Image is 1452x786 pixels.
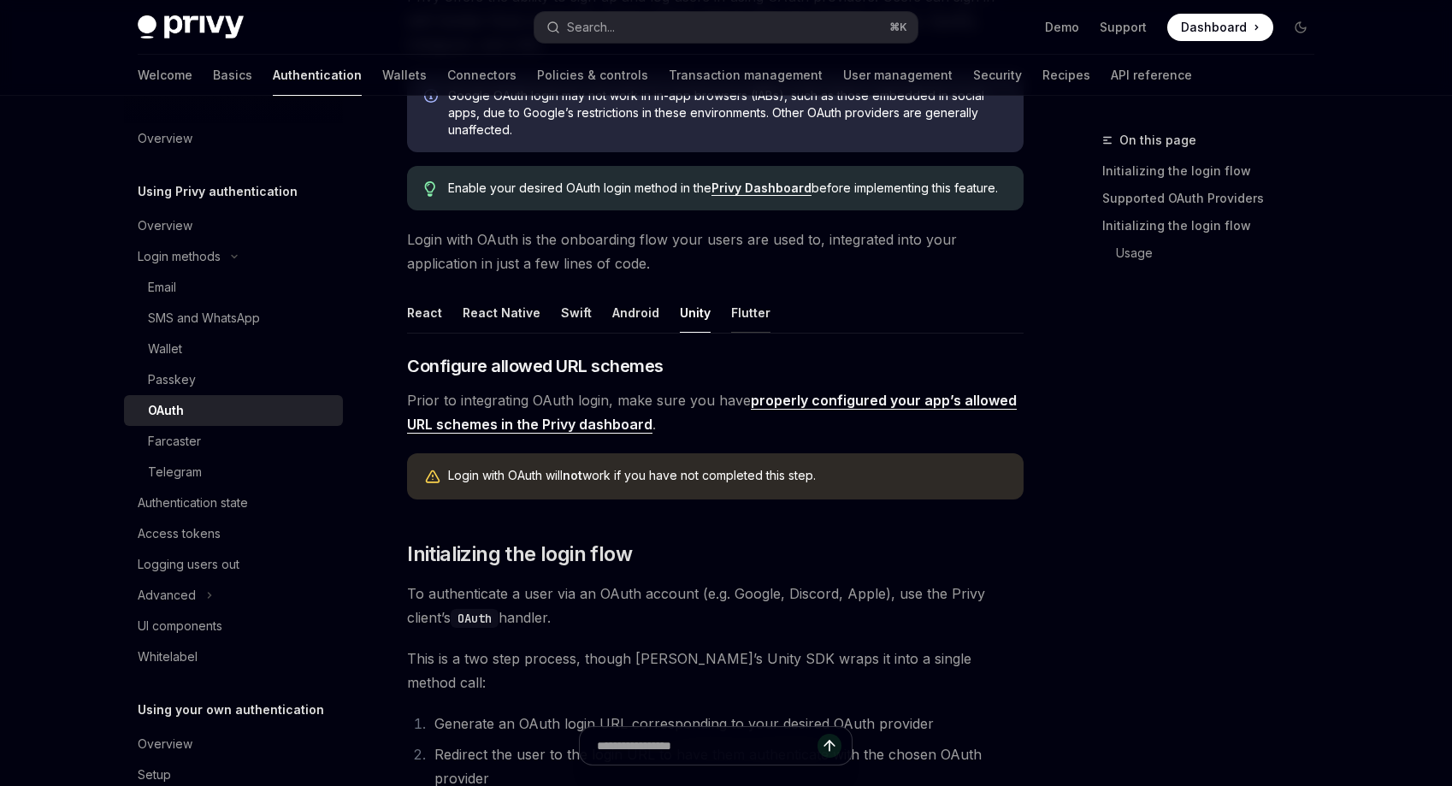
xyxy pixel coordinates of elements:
div: Advanced [138,585,196,606]
div: Telegram [148,462,202,482]
div: Access tokens [138,523,221,544]
div: Login methods [138,246,221,267]
span: This is a two step process, though [PERSON_NAME]’s Unity SDK wraps it into a single method call: [407,647,1024,694]
h5: Using your own authentication [138,700,324,720]
button: Android [612,293,659,333]
svg: Tip [424,181,436,197]
li: Generate an OAuth login URL corresponding to your desired OAuth provider [429,712,1024,736]
a: Email [124,272,343,303]
code: OAuth [451,609,499,628]
div: SMS and WhatsApp [148,308,260,328]
div: Whitelabel [138,647,198,667]
div: Logging users out [138,554,239,575]
a: Supported OAuth Providers [1102,185,1328,212]
a: Authentication state [124,488,343,518]
a: Farcaster [124,426,343,457]
svg: Warning [424,469,441,486]
div: Wallet [148,339,182,359]
div: Overview [138,128,192,149]
a: Policies & controls [537,55,648,96]
span: Google OAuth login may not work in in-app browsers (IABs), such as those embedded in social apps,... [448,87,1006,139]
button: Toggle Login methods section [124,241,343,272]
div: Login with OAuth will work if you have not completed this step. [448,467,1006,486]
a: Whitelabel [124,641,343,672]
span: Initializing the login flow [407,541,632,568]
a: Welcome [138,55,192,96]
button: Unity [680,293,711,333]
a: Transaction management [669,55,823,96]
span: Login with OAuth is the onboarding flow your users are used to, integrated into your application ... [407,228,1024,275]
a: Logging users out [124,549,343,580]
a: Privy Dashboard [711,180,812,196]
strong: not [563,468,582,482]
span: On this page [1119,130,1196,151]
a: Passkey [124,364,343,395]
div: Overview [138,734,192,754]
a: UI components [124,611,343,641]
a: Wallet [124,334,343,364]
button: React Native [463,293,540,333]
span: Prior to integrating OAuth login, make sure you have . [407,388,1024,436]
button: Send message [817,734,841,758]
a: Overview [124,210,343,241]
button: React [407,293,442,333]
a: Telegram [124,457,343,488]
div: Email [148,277,176,298]
div: Setup [138,765,171,785]
a: API reference [1111,55,1192,96]
span: Dashboard [1181,19,1247,36]
a: Overview [124,729,343,759]
a: Connectors [447,55,516,96]
svg: Info [424,89,441,106]
div: OAuth [148,400,184,421]
input: Ask a question... [597,727,817,765]
div: Search... [567,17,615,38]
button: Swift [561,293,592,333]
button: Open search [534,12,918,43]
div: Authentication state [138,493,248,513]
h5: Using Privy authentication [138,181,298,202]
button: Flutter [731,293,770,333]
div: Overview [138,216,192,236]
a: Security [973,55,1022,96]
span: To authenticate a user via an OAuth account (e.g. Google, Discord, Apple), use the Privy client’s... [407,582,1024,629]
a: Wallets [382,55,427,96]
a: Authentication [273,55,362,96]
a: SMS and WhatsApp [124,303,343,334]
img: dark logo [138,15,244,39]
div: Farcaster [148,431,201,452]
a: Demo [1045,19,1079,36]
a: Support [1100,19,1147,36]
span: ⌘ K [889,21,907,34]
span: Configure allowed URL schemes [407,354,664,378]
a: Basics [213,55,252,96]
a: OAuth [124,395,343,426]
a: Initializing the login flow [1102,212,1328,239]
div: UI components [138,616,222,636]
a: Initializing the login flow [1102,157,1328,185]
a: Overview [124,123,343,154]
span: Enable your desired OAuth login method in the before implementing this feature. [448,180,1006,197]
a: Usage [1102,239,1328,267]
a: Access tokens [124,518,343,549]
button: Toggle dark mode [1287,14,1314,41]
button: Toggle Advanced section [124,580,343,611]
a: User management [843,55,953,96]
a: Dashboard [1167,14,1273,41]
a: Recipes [1042,55,1090,96]
div: Passkey [148,369,196,390]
